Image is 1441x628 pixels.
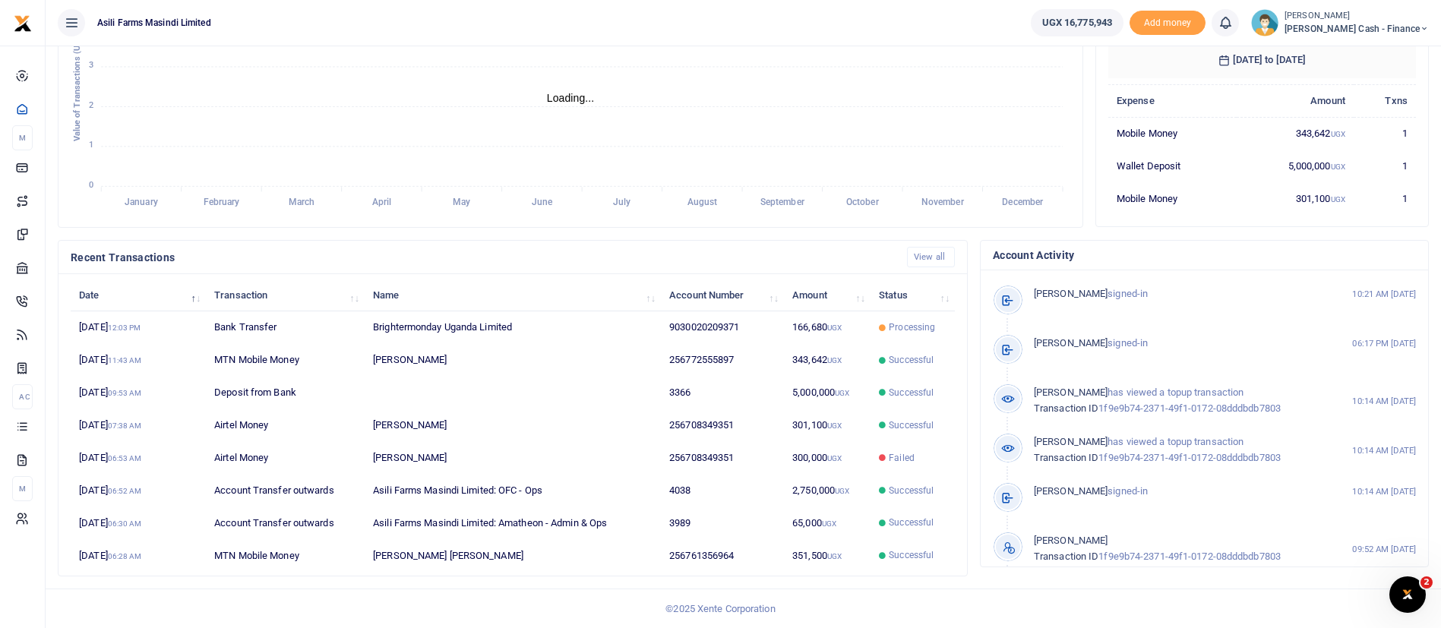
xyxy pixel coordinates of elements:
[125,197,158,208] tspan: January
[1352,485,1416,498] small: 10:14 AM [DATE]
[71,311,206,344] td: [DATE]
[661,377,784,409] td: 3366
[1251,9,1429,36] a: profile-user [PERSON_NAME] [PERSON_NAME] Cash - Finance
[822,519,836,528] small: UGX
[206,377,365,409] td: Deposit from Bank
[108,519,142,528] small: 06:30 AM
[206,507,365,539] td: Account Transfer outwards
[547,92,595,104] text: Loading...
[784,442,871,475] td: 300,000
[108,356,142,364] small: 11:43 AM
[91,16,217,30] span: Asili Farms Masindi Limited
[14,14,32,33] img: logo-small
[12,476,33,501] li: M
[827,552,842,560] small: UGX
[1354,150,1416,182] td: 1
[827,356,842,364] small: UGX
[1237,117,1354,150] td: 343,642
[1034,452,1098,463] span: Transaction ID
[1025,9,1130,36] li: Wallet ballance
[1034,385,1320,417] p: has viewed a topup transaction 1f9e9b74-2371-49f1-0172-08dddbdb7803
[661,507,784,539] td: 3989
[1034,436,1108,447] span: [PERSON_NAME]
[1331,163,1345,171] small: UGX
[784,507,871,539] td: 65,000
[784,311,871,344] td: 166,680
[1002,197,1044,208] tspan: December
[71,507,206,539] td: [DATE]
[108,323,141,332] small: 12:03 PM
[108,454,142,462] small: 06:53 AM
[204,197,240,208] tspan: February
[71,249,895,266] h4: Recent Transactions
[1352,288,1416,301] small: 10:21 AM [DATE]
[1285,22,1429,36] span: [PERSON_NAME] Cash - Finance
[365,442,661,475] td: [PERSON_NAME]
[89,180,93,190] tspan: 0
[206,475,365,507] td: Account Transfer outwards
[71,442,206,475] td: [DATE]
[889,484,934,497] span: Successful
[1034,288,1108,299] span: [PERSON_NAME]
[72,29,82,142] text: Value of Transactions (UGX )
[921,197,965,208] tspan: November
[993,247,1416,264] h4: Account Activity
[1331,130,1345,138] small: UGX
[89,140,93,150] tspan: 1
[71,539,206,571] td: [DATE]
[835,487,849,495] small: UGX
[365,539,661,571] td: [PERSON_NAME] [PERSON_NAME]
[613,197,630,208] tspan: July
[1420,576,1433,589] span: 2
[1352,444,1416,457] small: 10:14 AM [DATE]
[1034,533,1320,565] p: 1f9e9b74-2371-49f1-0172-08dddbdb7803
[760,197,805,208] tspan: September
[365,279,661,311] th: Name: activate to sort column ascending
[71,409,206,442] td: [DATE]
[1034,484,1320,500] p: signed-in
[14,17,32,28] a: logo-small logo-large logo-large
[71,475,206,507] td: [DATE]
[889,353,934,367] span: Successful
[365,409,661,442] td: [PERSON_NAME]
[661,539,784,571] td: 256761356964
[1237,182,1354,214] td: 301,100
[661,311,784,344] td: 9030020209371
[289,197,315,208] tspan: March
[827,454,842,462] small: UGX
[661,279,784,311] th: Account Number: activate to sort column ascending
[1352,337,1416,350] small: 06:17 PM [DATE]
[71,377,206,409] td: [DATE]
[12,125,33,150] li: M
[889,548,934,562] span: Successful
[1354,182,1416,214] td: 1
[784,344,871,377] td: 343,642
[206,311,365,344] td: Bank Transfer
[532,197,553,208] tspan: June
[108,389,142,397] small: 09:53 AM
[1354,117,1416,150] td: 1
[889,418,934,432] span: Successful
[1034,387,1108,398] span: [PERSON_NAME]
[365,507,661,539] td: Asili Farms Masindi Limited: Amatheon - Admin & Ops
[1031,9,1123,36] a: UGX 16,775,943
[108,487,142,495] small: 06:52 AM
[1130,11,1206,36] span: Add money
[1034,535,1108,546] span: [PERSON_NAME]
[1389,576,1426,613] iframe: Intercom live chat
[889,516,934,529] span: Successful
[1034,551,1098,562] span: Transaction ID
[784,409,871,442] td: 301,100
[206,279,365,311] th: Transaction: activate to sort column ascending
[1352,543,1416,556] small: 09:52 AM [DATE]
[1251,9,1278,36] img: profile-user
[365,311,661,344] td: Brightermonday Uganda Limited
[108,421,142,430] small: 07:38 AM
[889,386,934,399] span: Successful
[206,442,365,475] td: Airtel Money
[89,61,93,71] tspan: 3
[889,320,935,334] span: Processing
[89,100,93,110] tspan: 2
[1237,150,1354,182] td: 5,000,000
[1034,286,1320,302] p: signed-in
